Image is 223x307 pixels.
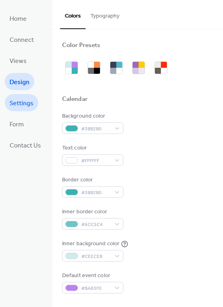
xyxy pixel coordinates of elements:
a: Connect [5,31,39,48]
div: Calendar [62,95,88,104]
a: Design [5,73,34,90]
div: Background color [62,112,122,120]
a: Settings [5,94,38,111]
div: Inner border color [62,208,122,216]
span: Contact Us [10,140,41,152]
span: #3BB2B0 [81,125,111,133]
span: #6CC5C4 [81,220,111,229]
span: #CEECEB [81,252,111,261]
span: Settings [10,97,33,110]
div: Border color [62,176,122,184]
span: #FFFFFF [81,157,111,165]
span: Home [10,13,27,25]
span: Connect [10,34,34,46]
a: Contact Us [5,136,46,153]
div: Text color [62,144,122,152]
a: Form [5,115,29,132]
div: Default event color [62,272,122,280]
span: #BA83F0 [81,284,111,293]
span: Form [10,118,24,131]
span: Design [10,76,29,89]
a: Home [5,10,31,27]
span: Views [10,55,27,67]
div: Color Presets [62,41,100,50]
span: #3BB2B0 [81,189,111,197]
a: Views [5,52,31,69]
div: Inner background color [62,240,119,248]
